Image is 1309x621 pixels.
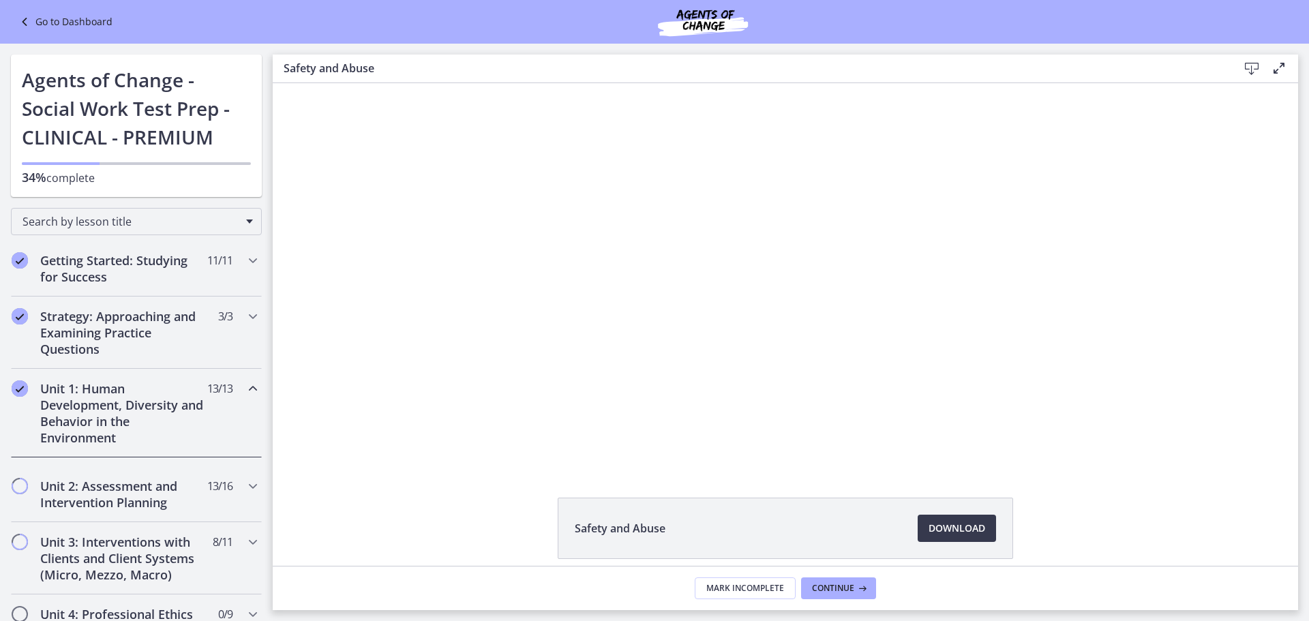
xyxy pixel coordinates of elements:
span: Continue [812,583,854,594]
p: complete [22,169,251,186]
i: Completed [12,308,28,324]
h2: Unit 1: Human Development, Diversity and Behavior in the Environment [40,380,207,446]
a: Download [918,515,996,542]
button: Continue [801,577,876,599]
span: Search by lesson title [22,214,239,229]
span: Mark Incomplete [706,583,784,594]
h1: Agents of Change - Social Work Test Prep - CLINICAL - PREMIUM [22,65,251,151]
img: Agents of Change [621,5,785,38]
span: Download [929,520,985,536]
span: 3 / 3 [218,308,232,324]
span: 13 / 16 [207,478,232,494]
span: 8 / 11 [213,534,232,550]
span: 11 / 11 [207,252,232,269]
h2: Unit 2: Assessment and Intervention Planning [40,478,207,511]
i: Completed [12,380,28,397]
span: 34% [22,169,46,185]
h3: Safety and Abuse [284,60,1216,76]
h2: Unit 3: Interventions with Clients and Client Systems (Micro, Mezzo, Macro) [40,534,207,583]
span: 13 / 13 [207,380,232,397]
a: Go to Dashboard [16,14,112,30]
iframe: Video Lesson [273,83,1298,466]
span: Safety and Abuse [575,520,665,536]
h2: Getting Started: Studying for Success [40,252,207,285]
h2: Strategy: Approaching and Examining Practice Questions [40,308,207,357]
i: Completed [12,252,28,269]
div: Search by lesson title [11,208,262,235]
button: Mark Incomplete [695,577,796,599]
